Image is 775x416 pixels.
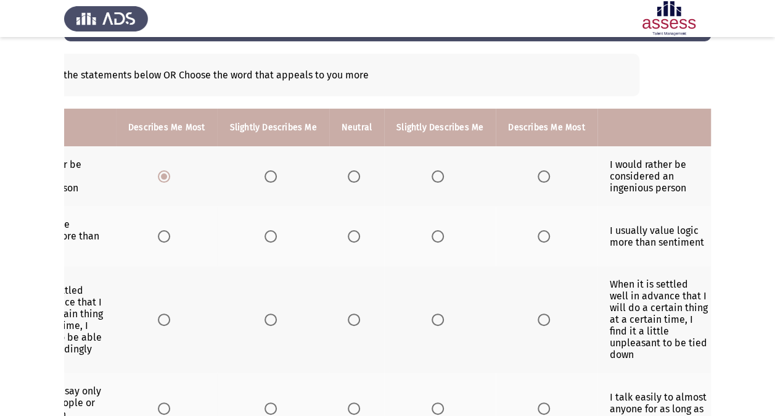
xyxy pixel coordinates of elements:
[158,402,175,414] mat-radio-group: Select an option
[264,402,282,414] mat-radio-group: Select an option
[432,402,449,414] mat-radio-group: Select an option
[329,109,384,146] th: Neutral
[116,109,217,146] th: Describes Me Most
[64,1,148,36] img: Assess Talent Management logo
[384,109,496,146] th: Slightly Describes Me
[432,230,449,241] mat-radio-group: Select an option
[496,109,597,146] th: Describes Me Most
[264,170,282,181] mat-radio-group: Select an option
[597,206,721,266] td: I usually value logic more than sentiment
[158,170,175,181] mat-radio-group: Select an option
[538,402,555,414] mat-radio-group: Select an option
[217,109,329,146] th: Slightly Describes Me
[597,266,721,373] td: When it is settled well in advance that I will do a certain thing at a certain time, I find it a ...
[158,313,175,325] mat-radio-group: Select an option
[158,230,175,241] mat-radio-group: Select an option
[538,170,555,181] mat-radio-group: Select an option
[538,230,555,241] mat-radio-group: Select an option
[597,146,721,206] td: I would rather be considered an ingenious person
[264,313,282,325] mat-radio-group: Select an option
[432,170,449,181] mat-radio-group: Select an option
[348,230,365,241] mat-radio-group: Select an option
[538,313,555,325] mat-radio-group: Select an option
[627,1,711,36] img: Assessment logo of PersonalityBasic Assessment EN only
[432,313,449,325] mat-radio-group: Select an option
[348,402,365,414] mat-radio-group: Select an option
[348,313,365,325] mat-radio-group: Select an option
[348,170,365,181] mat-radio-group: Select an option
[264,230,282,241] mat-radio-group: Select an option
